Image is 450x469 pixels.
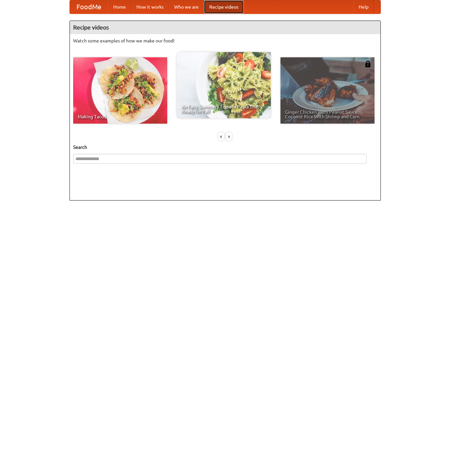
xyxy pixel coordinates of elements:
h5: Search [73,144,377,150]
h4: Recipe videos [70,21,380,34]
a: Help [353,0,374,14]
a: An Easy, Summery Tomato Pasta That's Ready for Fall [177,52,271,118]
a: How it works [131,0,169,14]
img: 483408.png [365,61,371,67]
span: An Easy, Summery Tomato Pasta That's Ready for Fall [181,104,266,114]
a: Recipe videos [204,0,244,14]
span: Making Tacos [78,114,163,119]
a: FoodMe [70,0,108,14]
a: Who we are [169,0,204,14]
a: Home [108,0,131,14]
div: « [218,132,224,141]
p: Watch some examples of how we make our food! [73,37,377,44]
div: » [226,132,232,141]
a: Making Tacos [73,57,167,124]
